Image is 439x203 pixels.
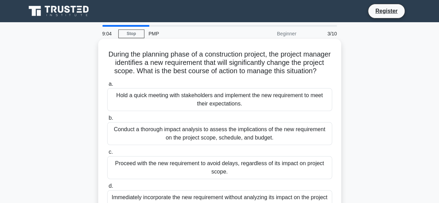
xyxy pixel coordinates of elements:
span: b. [109,115,113,121]
div: Beginner [240,27,301,41]
a: Stop [118,29,144,38]
span: a. [109,81,113,87]
div: PMP [144,27,240,41]
h5: During the planning phase of a construction project, the project manager identifies a new require... [107,50,333,76]
div: Hold a quick meeting with stakeholders and implement the new requirement to meet their expectations. [107,88,332,111]
div: 3/10 [301,27,341,41]
div: Proceed with the new requirement to avoid delays, regardless of its impact on project scope. [107,156,332,179]
div: Conduct a thorough impact analysis to assess the implications of the new requirement on the proje... [107,122,332,145]
span: d. [109,183,113,189]
div: 9:04 [98,27,118,41]
span: c. [109,149,113,155]
a: Register [371,7,402,15]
